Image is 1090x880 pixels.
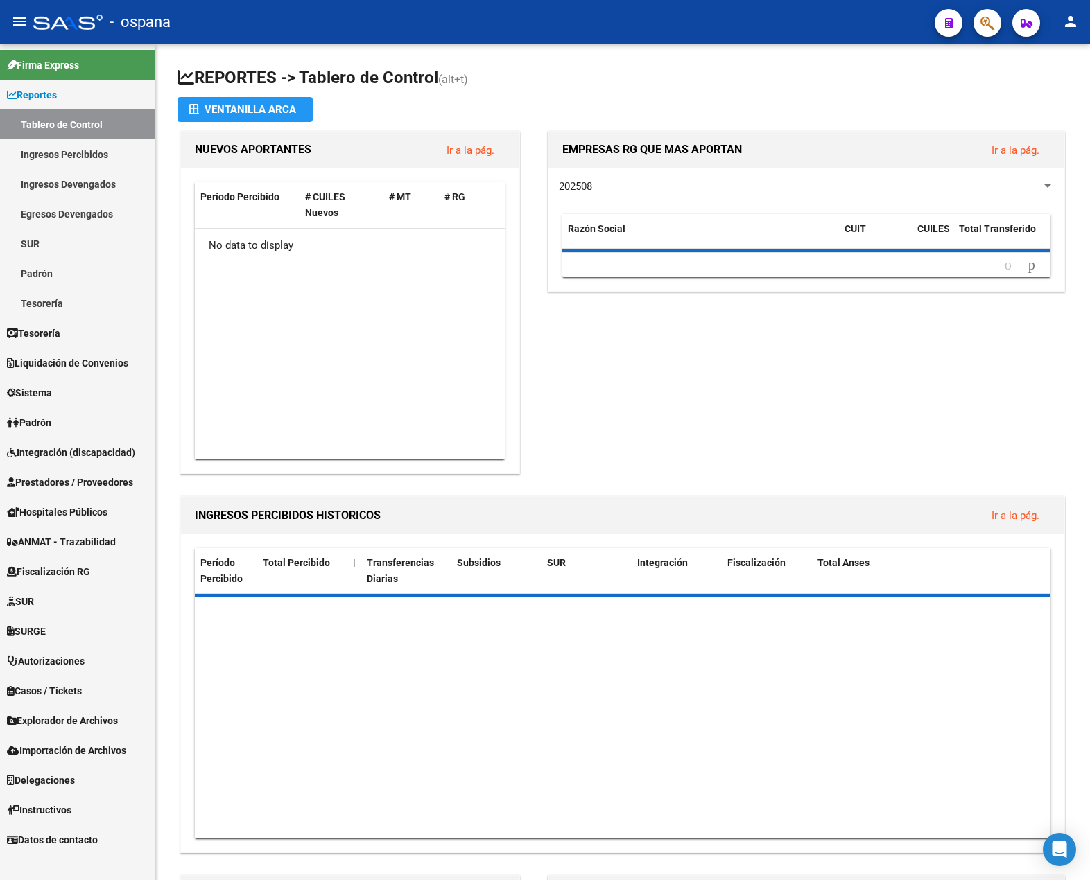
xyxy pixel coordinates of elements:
[305,191,345,218] span: # CUILES Nuevos
[7,504,107,520] span: Hospitales Públicos
[845,223,866,234] span: CUIT
[980,502,1050,528] button: Ir a la pág.
[542,548,632,594] datatable-header-cell: SUR
[257,548,347,594] datatable-header-cell: Total Percibido
[7,743,126,758] span: Importación de Archivos
[447,144,494,157] a: Ir a la pág.
[347,548,361,594] datatable-header-cell: |
[812,548,1040,594] datatable-header-cell: Total Anses
[959,223,1036,234] span: Total Transferido
[7,594,34,609] span: SUR
[7,87,57,103] span: Reportes
[7,624,46,639] span: SURGE
[195,509,381,522] span: INGRESOS PERCIBIDOS HISTORICOS
[562,143,742,156] span: EMPRESAS RG QUE MAS APORTAN
[7,653,85,669] span: Autorizaciones
[7,534,116,549] span: ANMAT - Trazabilidad
[195,229,505,263] div: No data to display
[562,214,839,260] datatable-header-cell: Razón Social
[178,97,313,122] button: Ventanilla ARCA
[195,548,257,594] datatable-header-cell: Período Percibido
[1043,833,1076,866] div: Open Intercom Messenger
[998,258,1018,273] a: go to previous page
[439,182,494,228] datatable-header-cell: # RG
[7,326,60,341] span: Tesorería
[438,73,468,86] span: (alt+t)
[451,548,542,594] datatable-header-cell: Subsidios
[300,182,383,228] datatable-header-cell: # CUILES Nuevos
[953,214,1050,260] datatable-header-cell: Total Transferido
[195,182,300,228] datatable-header-cell: Período Percibido
[559,180,592,193] span: 202508
[444,191,465,202] span: # RG
[7,683,82,698] span: Casos / Tickets
[7,773,75,788] span: Delegaciones
[727,557,786,568] span: Fiscalización
[817,557,870,568] span: Total Anses
[383,182,439,228] datatable-header-cell: # MT
[7,713,118,728] span: Explorador de Archivos
[361,548,451,594] datatable-header-cell: Transferencias Diarias
[7,802,71,818] span: Instructivos
[189,97,302,122] div: Ventanilla ARCA
[178,67,1068,91] h1: REPORTES -> Tablero de Control
[1062,13,1079,30] mat-icon: person
[195,143,311,156] span: NUEVOS APORTANTES
[200,557,243,584] span: Período Percibido
[917,223,950,234] span: CUILES
[263,557,330,568] span: Total Percibido
[722,548,812,594] datatable-header-cell: Fiscalización
[353,557,356,568] span: |
[568,223,625,234] span: Razón Social
[11,13,28,30] mat-icon: menu
[7,58,79,73] span: Firma Express
[7,445,135,460] span: Integración (discapacidad)
[980,137,1050,163] button: Ir a la pág.
[912,214,953,260] datatable-header-cell: CUILES
[7,415,51,430] span: Padrón
[200,191,279,202] span: Período Percibido
[992,509,1039,522] a: Ir a la pág.
[457,557,501,568] span: Subsidios
[7,475,133,490] span: Prestadores / Proveedores
[7,564,90,579] span: Fiscalización RG
[110,7,171,37] span: - ospana
[632,548,722,594] datatable-header-cell: Integración
[1022,258,1041,273] a: go to next page
[547,557,566,568] span: SUR
[7,355,128,371] span: Liquidación de Convenios
[389,191,411,202] span: # MT
[839,214,912,260] datatable-header-cell: CUIT
[992,144,1039,157] a: Ir a la pág.
[7,832,98,847] span: Datos de contacto
[367,557,434,584] span: Transferencias Diarias
[7,385,52,401] span: Sistema
[435,137,505,163] button: Ir a la pág.
[637,557,688,568] span: Integración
